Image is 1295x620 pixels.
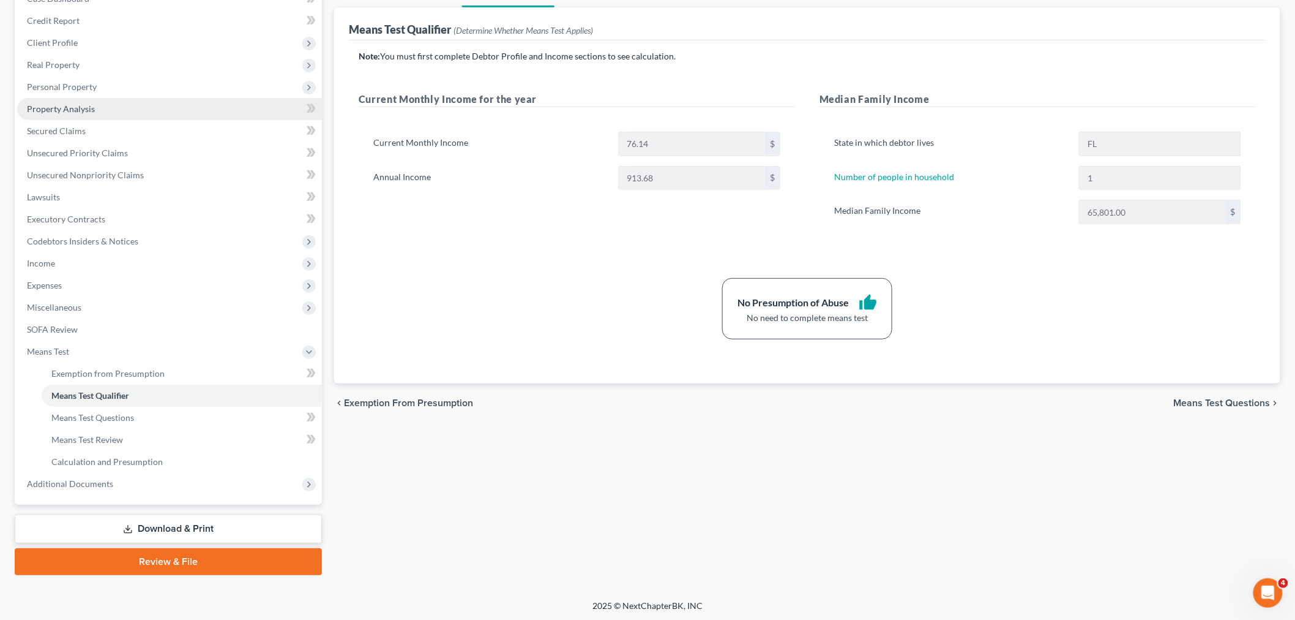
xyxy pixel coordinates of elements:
[27,37,78,48] span: Client Profile
[619,132,765,156] input: 0.00
[42,407,322,429] a: Means Test Questions
[619,167,765,190] input: 0.00
[17,98,322,120] a: Property Analysis
[1253,578,1283,608] iframe: Intercom live chat
[819,92,1256,107] h5: Median Family Income
[27,15,80,26] span: Credit Report
[334,398,344,408] i: chevron_left
[17,208,322,230] a: Executory Contracts
[27,148,128,158] span: Unsecured Priority Claims
[344,398,473,408] span: Exemption from Presumption
[17,120,322,142] a: Secured Claims
[17,142,322,164] a: Unsecured Priority Claims
[17,164,322,186] a: Unsecured Nonpriority Claims
[834,172,954,182] a: Number of people in household
[27,81,97,92] span: Personal Property
[42,429,322,451] a: Means Test Review
[334,398,473,408] button: chevron_left Exemption from Presumption
[51,390,129,401] span: Means Test Qualifier
[17,319,322,341] a: SOFA Review
[51,368,165,379] span: Exemption from Presumption
[359,92,795,107] h5: Current Monthly Income for the year
[737,296,849,310] div: No Presumption of Abuse
[1174,398,1271,408] span: Means Test Questions
[27,104,95,114] span: Property Analysis
[367,132,612,156] label: Current Monthly Income
[349,22,593,37] div: Means Test Qualifier
[765,167,780,190] div: $
[1080,167,1241,190] input: --
[359,51,380,61] strong: Note:
[17,10,322,32] a: Credit Report
[27,324,78,335] span: SOFA Review
[42,385,322,407] a: Means Test Qualifier
[27,192,60,202] span: Lawsuits
[17,186,322,208] a: Lawsuits
[27,478,113,489] span: Additional Documents
[42,451,322,473] a: Calculation and Presumption
[27,280,62,290] span: Expenses
[15,548,322,575] a: Review & File
[27,302,81,312] span: Miscellaneous
[51,456,163,467] span: Calculation and Presumption
[27,170,144,180] span: Unsecured Nonpriority Claims
[1174,398,1280,408] button: Means Test Questions chevron_right
[51,434,123,445] span: Means Test Review
[27,214,105,224] span: Executory Contracts
[27,126,86,136] span: Secured Claims
[737,312,877,324] div: No need to complete means test
[367,166,612,191] label: Annual Income
[27,258,55,268] span: Income
[27,59,80,70] span: Real Property
[1080,132,1241,156] input: State
[1278,578,1288,588] span: 4
[859,293,877,312] i: thumb_up
[1080,200,1226,224] input: 0.00
[42,363,322,385] a: Exemption from Presumption
[453,25,593,36] span: (Determine Whether Means Test Applies)
[828,200,1073,224] label: Median Family Income
[51,412,134,423] span: Means Test Questions
[15,515,322,543] a: Download & Print
[359,50,1256,62] p: You must first complete Debtor Profile and Income sections to see calculation.
[828,132,1073,156] label: State in which debtor lives
[27,236,138,246] span: Codebtors Insiders & Notices
[1226,200,1241,224] div: $
[765,132,780,156] div: $
[1271,398,1280,408] i: chevron_right
[27,346,69,357] span: Means Test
